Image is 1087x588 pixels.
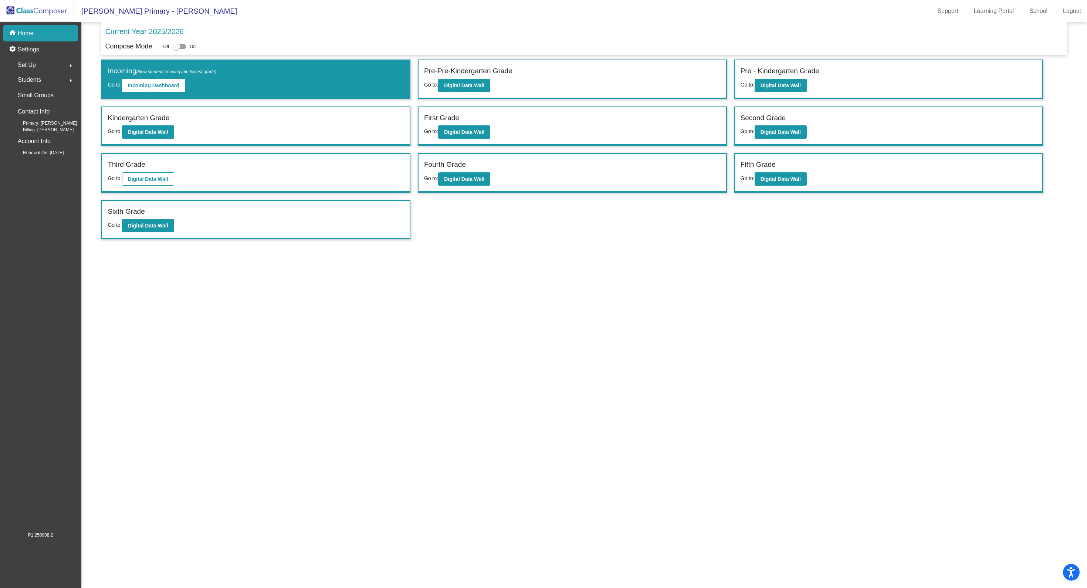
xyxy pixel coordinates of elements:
[761,82,801,88] b: Digital Data Wall
[932,5,964,17] a: Support
[18,45,39,54] p: Settings
[424,113,459,124] label: First Grade
[128,176,168,182] b: Digital Data Wall
[74,5,237,17] span: [PERSON_NAME] Primary - [PERSON_NAME]
[66,76,75,85] mat-icon: arrow_right
[18,90,54,101] p: Small Groups
[108,222,122,228] span: Go to:
[755,172,807,186] button: Digital Data Wall
[968,5,1020,17] a: Learning Portal
[122,219,174,232] button: Digital Data Wall
[18,107,50,117] p: Contact Info
[9,29,18,38] mat-icon: home
[122,79,185,92] button: Incoming Dashboard
[741,82,755,88] span: Go to:
[741,113,786,124] label: Second Grade
[108,128,122,134] span: Go to:
[18,60,36,70] span: Set Up
[190,43,196,50] span: On
[108,66,216,77] label: Incoming
[438,79,490,92] button: Digital Data Wall
[424,66,512,77] label: Pre-Pre-Kindergarten Grade
[108,175,122,181] span: Go to:
[444,82,484,88] b: Digital Data Wall
[424,159,466,170] label: Fourth Grade
[424,82,438,88] span: Go to:
[755,125,807,139] button: Digital Data Wall
[424,128,438,134] span: Go to:
[438,125,490,139] button: Digital Data Wall
[761,176,801,182] b: Digital Data Wall
[128,82,179,88] b: Incoming Dashboard
[755,79,807,92] button: Digital Data Wall
[122,172,174,186] button: Digital Data Wall
[11,126,74,133] span: Billing: [PERSON_NAME]
[741,175,755,181] span: Go to:
[444,129,484,135] b: Digital Data Wall
[108,82,122,88] span: Go to:
[1057,5,1087,17] a: Logout
[66,61,75,70] mat-icon: arrow_right
[444,176,484,182] b: Digital Data Wall
[136,69,217,74] span: (New students moving into lowest grade)
[9,45,18,54] mat-icon: settings
[108,206,145,217] label: Sixth Grade
[122,125,174,139] button: Digital Data Wall
[105,26,183,37] p: Current Year 2025/2026
[1023,5,1053,17] a: School
[18,29,34,38] p: Home
[424,175,438,181] span: Go to:
[11,120,77,126] span: Primary: [PERSON_NAME]
[128,223,168,229] b: Digital Data Wall
[741,128,755,134] span: Go to:
[163,43,169,50] span: Off
[438,172,490,186] button: Digital Data Wall
[741,159,776,170] label: Fifth Grade
[18,136,51,146] p: Account Info
[128,129,168,135] b: Digital Data Wall
[761,129,801,135] b: Digital Data Wall
[105,41,152,51] p: Compose Mode
[108,113,169,124] label: Kindergarten Grade
[18,75,41,85] span: Students
[741,66,819,77] label: Pre - Kindergarten Grade
[11,149,64,156] span: Renewal On: [DATE]
[108,159,145,170] label: Third Grade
